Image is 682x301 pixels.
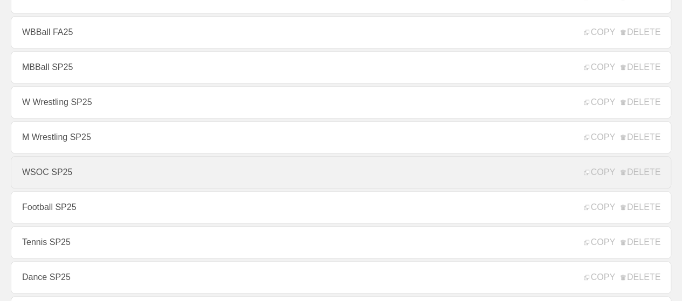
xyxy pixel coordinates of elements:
[584,272,615,282] span: COPY
[11,86,671,118] a: W Wrestling SP25
[621,272,660,282] span: DELETE
[584,27,615,37] span: COPY
[11,261,671,293] a: Dance SP25
[621,62,660,72] span: DELETE
[11,191,671,223] a: Football SP25
[584,97,615,107] span: COPY
[11,156,671,188] a: WSOC SP25
[621,97,660,107] span: DELETE
[11,51,671,83] a: MBBall SP25
[11,121,671,153] a: M Wrestling SP25
[621,202,660,212] span: DELETE
[584,202,615,212] span: COPY
[11,226,671,258] a: Tennis SP25
[584,132,615,142] span: COPY
[628,249,682,301] iframe: Chat Widget
[584,62,615,72] span: COPY
[621,237,660,247] span: DELETE
[621,27,660,37] span: DELETE
[621,132,660,142] span: DELETE
[621,167,660,177] span: DELETE
[11,16,671,48] a: WBBall FA25
[584,237,615,247] span: COPY
[584,167,615,177] span: COPY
